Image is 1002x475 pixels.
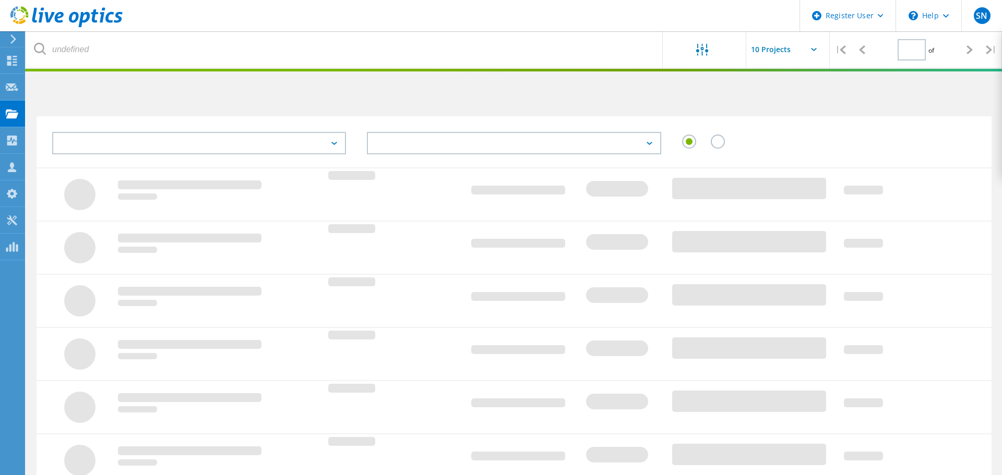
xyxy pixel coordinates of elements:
div: | [981,31,1002,68]
input: undefined [26,31,663,68]
a: Live Optics Dashboard [10,22,123,29]
div: | [830,31,851,68]
svg: \n [909,11,918,20]
span: of [928,46,934,55]
span: SN [976,11,987,20]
